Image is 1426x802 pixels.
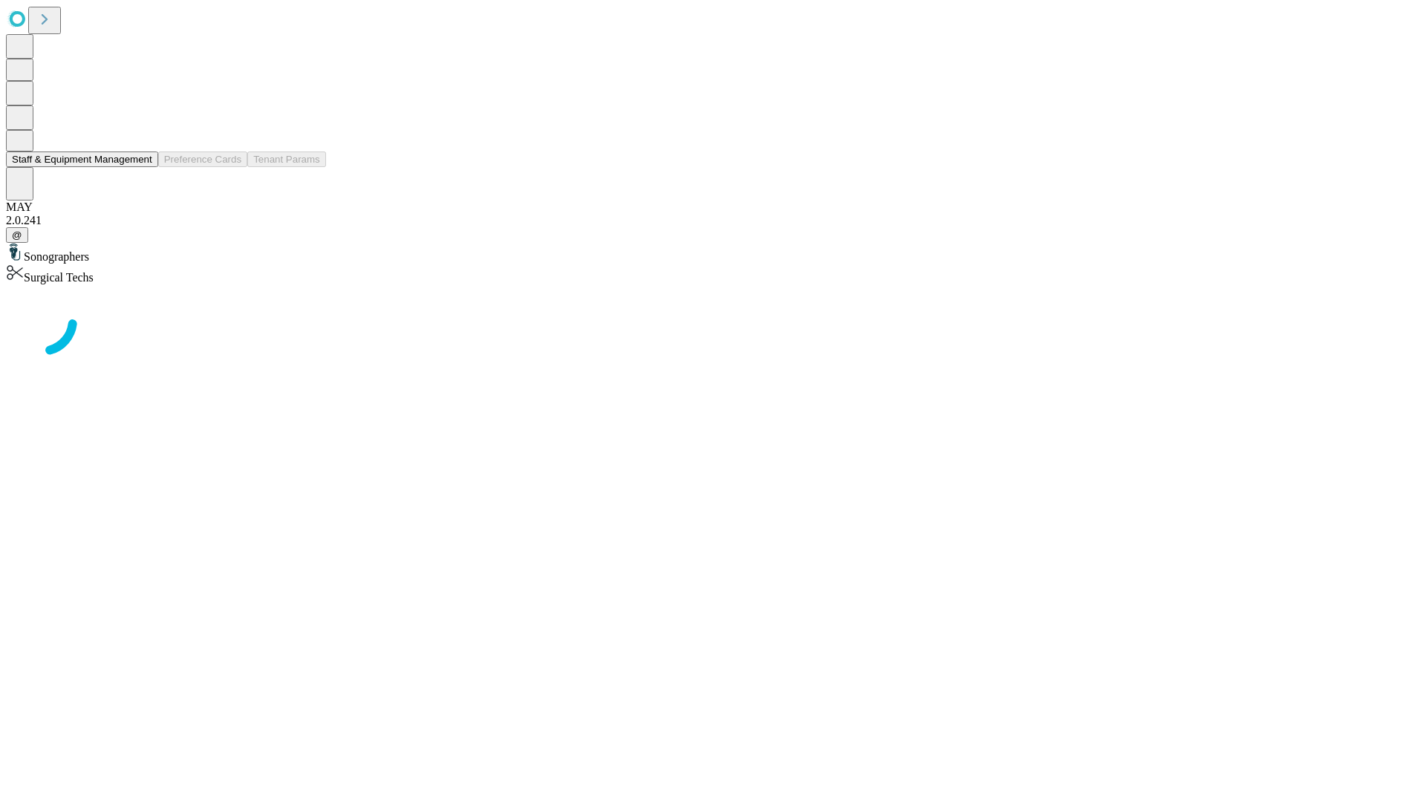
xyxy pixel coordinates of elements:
[6,227,28,243] button: @
[6,151,158,167] button: Staff & Equipment Management
[6,264,1420,284] div: Surgical Techs
[12,229,22,241] span: @
[158,151,247,167] button: Preference Cards
[6,214,1420,227] div: 2.0.241
[6,200,1420,214] div: MAY
[247,151,326,167] button: Tenant Params
[6,243,1420,264] div: Sonographers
